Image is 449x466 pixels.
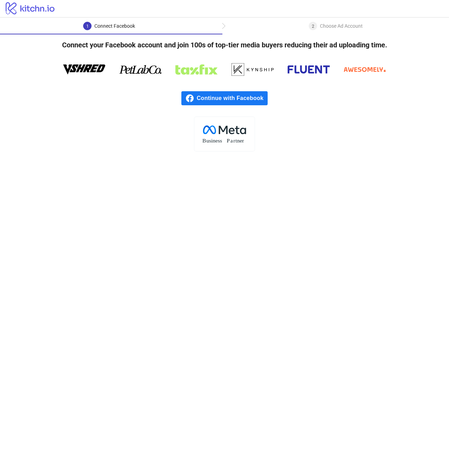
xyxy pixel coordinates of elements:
[312,24,314,29] span: 2
[202,138,206,144] tspan: B
[206,138,222,144] tspan: usiness
[94,22,135,30] div: Connect Facebook
[235,138,244,144] tspan: tner
[197,91,268,105] span: Continue with Facebook
[233,138,235,144] tspan: r
[320,22,363,30] div: Choose Ad Account
[181,91,268,105] a: Continue with Facebook
[230,138,233,144] tspan: a
[86,24,89,29] span: 1
[51,34,398,55] h4: Connect your Facebook account and join 100s of top-tier media buyers reducing their ad uploading ...
[227,138,230,144] tspan: P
